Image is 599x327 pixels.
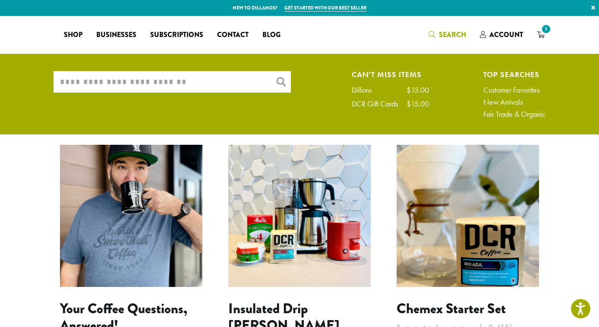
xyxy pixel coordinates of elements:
div: Dillons [352,86,380,94]
a: Chemex Starter Set [397,299,506,319]
img: Your Coffee Questions, Answered! [60,145,202,287]
div: DCR Gift Cards [352,100,407,108]
img: Insulated Drip Brewer Starter Set [228,145,371,287]
span: 1 [540,23,552,35]
span: Contact [217,30,249,40]
a: New Arrivals [483,98,545,106]
a: Fair Trade & Organic [483,110,545,118]
span: Search [439,30,466,40]
span: Businesses [96,30,136,40]
h4: Top Searches [483,71,545,78]
h4: Can't Miss Items [352,71,429,78]
span: Shop [64,30,82,40]
a: Get started with our best seller [284,4,366,12]
span: Blog [262,30,281,40]
a: Shop [57,28,89,42]
a: Customer Favorites [483,86,545,94]
a: Search [422,28,473,42]
span: Account [489,30,523,40]
div: $15.00 [407,86,429,94]
div: $15.00 [407,100,429,108]
span: Subscriptions [150,30,203,40]
img: Chemex Starter Set [397,145,539,287]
